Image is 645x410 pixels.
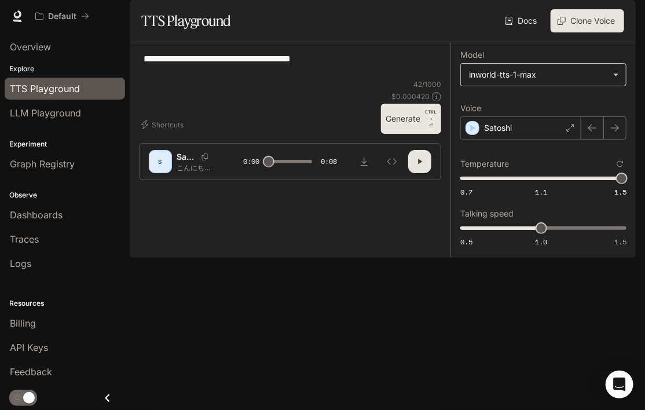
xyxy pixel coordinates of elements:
[460,104,481,112] p: Voice
[151,152,170,171] div: S
[48,12,76,21] p: Default
[460,237,472,247] span: 0.5
[30,5,94,28] button: All workspaces
[469,69,607,80] div: inworld-tts-1-max
[461,64,626,86] div: inworld-tts-1-max
[425,108,437,129] p: ⏎
[177,163,215,173] p: こんにちは。皆さん、はじめまして。私の名前は[PERSON_NAME]です。どうぞよろしくお願いします。
[503,9,541,32] a: Docs
[484,122,512,134] p: Satoshi
[139,115,188,134] button: Shortcuts
[606,371,633,398] div: Open Intercom Messenger
[413,79,441,89] p: 42 / 1000
[460,187,472,197] span: 0.7
[460,51,484,59] p: Model
[425,108,437,122] p: CTRL +
[614,237,626,247] span: 1.5
[141,9,231,32] h1: TTS Playground
[535,237,547,247] span: 1.0
[460,160,509,168] p: Temperature
[321,156,338,167] span: 0:08
[551,9,624,32] button: Clone Voice
[391,91,430,101] p: $ 0.000420
[197,153,213,160] button: Copy Voice ID
[614,158,626,170] button: Reset to default
[243,156,259,167] span: 0:00
[381,104,441,134] button: GenerateCTRL +⏎
[614,187,626,197] span: 1.5
[380,150,404,173] button: Inspect
[177,151,197,163] p: Satoshi
[353,150,376,173] button: Download audio
[535,187,547,197] span: 1.1
[460,210,514,218] p: Talking speed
